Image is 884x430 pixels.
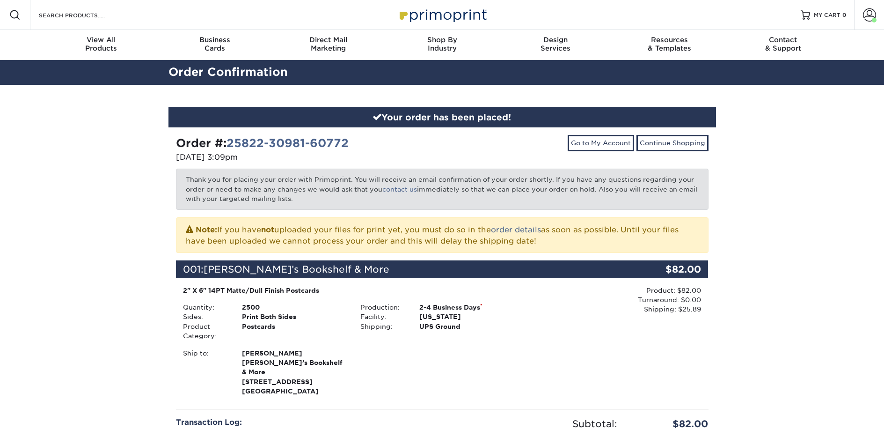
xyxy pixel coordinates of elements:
a: BusinessCards [158,30,271,60]
span: Resources [613,36,726,44]
span: [PERSON_NAME]’s Bookshelf & More [242,358,346,377]
div: Product: $82.00 Turnaround: $0.00 Shipping: $25.89 [531,286,701,314]
p: [DATE] 3:09pm [176,152,435,163]
strong: Order #: [176,136,349,150]
a: Resources& Templates [613,30,726,60]
div: UPS Ground [412,322,531,331]
div: Sides: [176,312,235,321]
input: SEARCH PRODUCTS..... [38,9,129,21]
span: View All [44,36,158,44]
b: not [261,225,274,234]
div: Quantity: [176,303,235,312]
div: Postcards [235,322,353,341]
span: Business [158,36,271,44]
div: Production: [353,303,412,312]
div: Your order has been placed! [168,107,716,128]
a: order details [491,225,541,234]
a: contact us [382,185,417,193]
div: Transaction Log: [176,417,435,428]
a: Direct MailMarketing [271,30,385,60]
div: 001: [176,260,620,278]
div: Shipping: [353,322,412,331]
div: [US_STATE] [412,312,531,321]
div: Cards [158,36,271,52]
div: & Support [726,36,840,52]
div: Products [44,36,158,52]
a: Contact& Support [726,30,840,60]
a: 25822-30981-60772 [226,136,349,150]
div: Product Category: [176,322,235,341]
img: Primoprint [395,5,489,25]
div: Print Both Sides [235,312,353,321]
a: DesignServices [499,30,613,60]
div: Facility: [353,312,412,321]
strong: Note: [196,225,217,234]
a: Shop ByIndustry [385,30,499,60]
a: Continue Shopping [636,135,709,151]
p: If you have uploaded your files for print yet, you must do so in the as soon as possible. Until y... [186,223,699,247]
div: Industry [385,36,499,52]
strong: [GEOGRAPHIC_DATA] [242,348,346,395]
div: $82.00 [620,260,709,278]
span: Design [499,36,613,44]
span: Shop By [385,36,499,44]
div: 2500 [235,303,353,312]
h2: Order Confirmation [161,64,723,81]
span: [STREET_ADDRESS] [242,377,346,386]
div: 2-4 Business Days [412,303,531,312]
span: MY CART [814,11,840,19]
a: View AllProducts [44,30,158,60]
div: Ship to: [176,348,235,396]
div: Services [499,36,613,52]
div: 2" X 6" 14PT Matte/Dull Finish Postcards [183,286,524,295]
span: [PERSON_NAME]’s Bookshelf & More [204,264,389,275]
span: Contact [726,36,840,44]
span: [PERSON_NAME] [242,348,346,358]
p: Thank you for placing your order with Primoprint. You will receive an email confirmation of your ... [176,169,709,209]
span: Direct Mail [271,36,385,44]
a: Go to My Account [568,135,634,151]
div: Marketing [271,36,385,52]
span: 0 [842,12,847,18]
div: & Templates [613,36,726,52]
